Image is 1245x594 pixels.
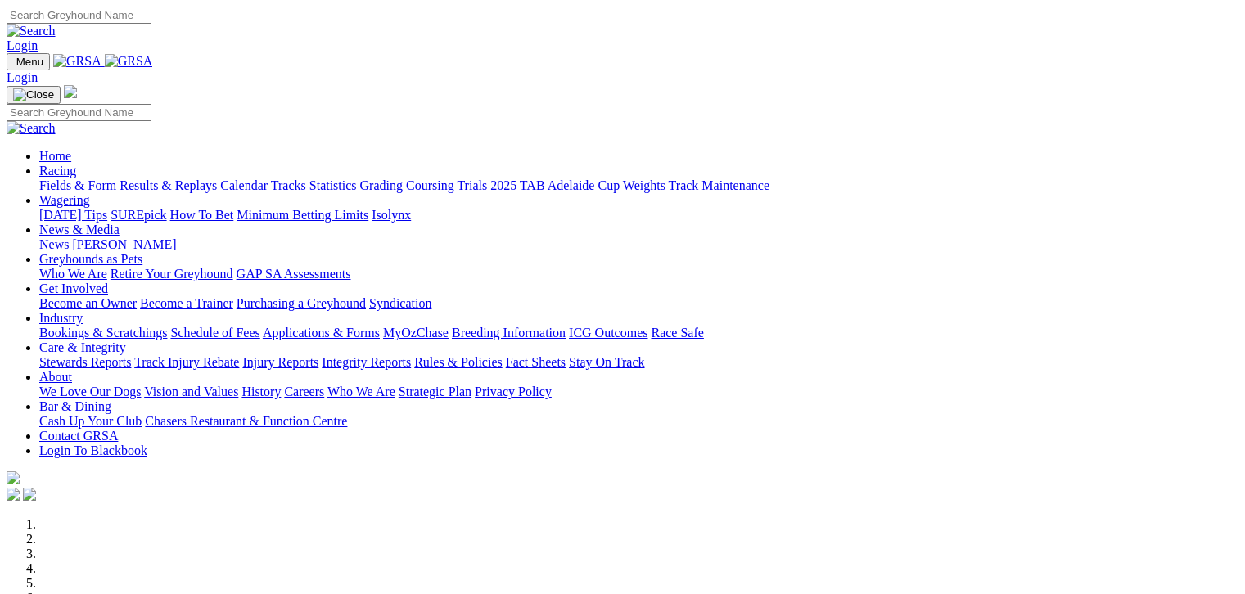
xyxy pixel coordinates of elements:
a: Isolynx [372,208,411,222]
a: Calendar [220,178,268,192]
div: News & Media [39,237,1238,252]
a: Contact GRSA [39,429,118,443]
img: Search [7,24,56,38]
input: Search [7,7,151,24]
a: Results & Replays [120,178,217,192]
img: Close [13,88,54,101]
a: News & Media [39,223,120,236]
a: Care & Integrity [39,340,126,354]
a: Stewards Reports [39,355,131,369]
a: Racing [39,164,76,178]
a: Wagering [39,193,90,207]
a: Track Maintenance [669,178,769,192]
a: Industry [39,311,83,325]
a: Become an Owner [39,296,137,310]
button: Toggle navigation [7,86,61,104]
a: Fact Sheets [506,355,566,369]
a: Purchasing a Greyhound [237,296,366,310]
a: Login [7,38,38,52]
a: Syndication [369,296,431,310]
a: Tracks [271,178,306,192]
a: Strategic Plan [399,385,471,398]
a: Bookings & Scratchings [39,326,167,340]
a: Login To Blackbook [39,443,147,457]
a: Privacy Policy [475,385,552,398]
div: Get Involved [39,296,1238,311]
span: Menu [16,56,43,68]
a: Minimum Betting Limits [237,208,368,222]
a: About [39,370,72,384]
a: News [39,237,69,251]
a: Fields & Form [39,178,116,192]
a: SUREpick [111,208,166,222]
a: Become a Trainer [140,296,233,310]
a: Stay On Track [569,355,644,369]
a: Breeding Information [452,326,566,340]
div: Care & Integrity [39,355,1238,370]
img: twitter.svg [23,488,36,501]
a: Who We Are [327,385,395,398]
a: Weights [623,178,665,192]
a: Retire Your Greyhound [111,267,233,281]
a: Get Involved [39,281,108,295]
a: Race Safe [651,326,703,340]
a: Statistics [309,178,357,192]
a: Vision and Values [144,385,238,398]
a: Login [7,70,38,84]
a: Rules & Policies [414,355,503,369]
a: Who We Are [39,267,107,281]
div: Industry [39,326,1238,340]
a: [DATE] Tips [39,208,107,222]
div: Bar & Dining [39,414,1238,429]
a: [PERSON_NAME] [72,237,176,251]
a: We Love Our Dogs [39,385,141,398]
a: History [241,385,281,398]
a: Schedule of Fees [170,326,259,340]
a: Injury Reports [242,355,318,369]
a: 2025 TAB Adelaide Cup [490,178,620,192]
a: Trials [457,178,487,192]
input: Search [7,104,151,121]
img: GRSA [105,54,153,69]
a: GAP SA Assessments [237,267,351,281]
a: Bar & Dining [39,399,111,413]
img: logo-grsa-white.png [64,85,77,98]
a: Greyhounds as Pets [39,252,142,266]
img: facebook.svg [7,488,20,501]
a: Grading [360,178,403,192]
a: Track Injury Rebate [134,355,239,369]
a: Chasers Restaurant & Function Centre [145,414,347,428]
a: ICG Outcomes [569,326,647,340]
a: Cash Up Your Club [39,414,142,428]
div: Greyhounds as Pets [39,267,1238,281]
div: Wagering [39,208,1238,223]
div: Racing [39,178,1238,193]
a: MyOzChase [383,326,449,340]
a: Careers [284,385,324,398]
a: Coursing [406,178,454,192]
a: Applications & Forms [263,326,380,340]
a: Home [39,149,71,163]
button: Toggle navigation [7,53,50,70]
img: Search [7,121,56,136]
img: logo-grsa-white.png [7,471,20,484]
a: Integrity Reports [322,355,411,369]
img: GRSA [53,54,101,69]
div: About [39,385,1238,399]
a: How To Bet [170,208,234,222]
